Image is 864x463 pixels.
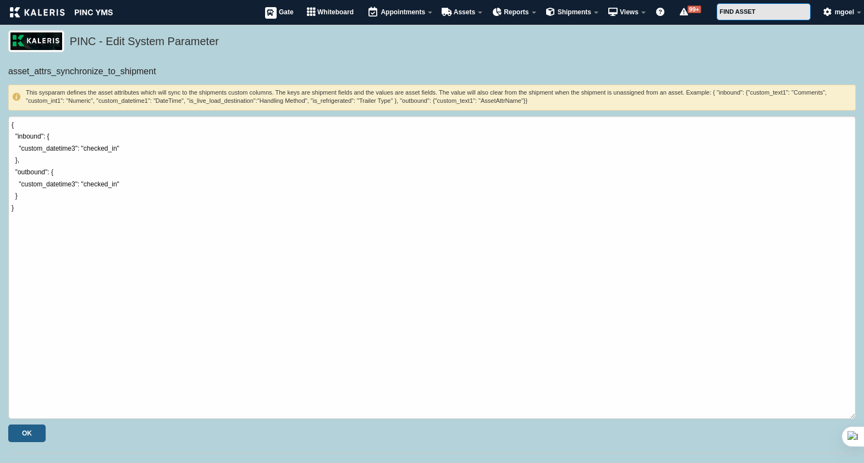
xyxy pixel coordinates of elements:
h5: PINC - Edit System Parameter [70,34,850,52]
h6: asset_attrs_synchronize_to_shipment [8,65,856,78]
span: Appointments [381,8,425,16]
span: mgoel [835,8,854,16]
img: kaleris_pinc-9d9452ea2abe8761a8e09321c3823821456f7e8afc7303df8a03059e807e3f55.png [10,7,113,18]
span: Assets [454,8,475,16]
h6: This sysparam defines the asset attributes which will sync to the shipments custom columns. The k... [12,89,852,106]
textarea: { "inbound": { "custom_datetime3": "checked_in" }, "outbound": { "custom_datetime3": "checked_in"... [8,116,856,420]
span: 99+ [687,5,701,13]
input: OK [8,425,46,442]
input: FIND ASSET [717,3,811,20]
span: Whiteboard [317,8,354,16]
span: Reports [504,8,529,16]
img: logo_pnc-prd.png [8,30,64,52]
span: Gate [279,8,294,16]
span: Views [620,8,639,16]
span: Shipments [558,8,591,16]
